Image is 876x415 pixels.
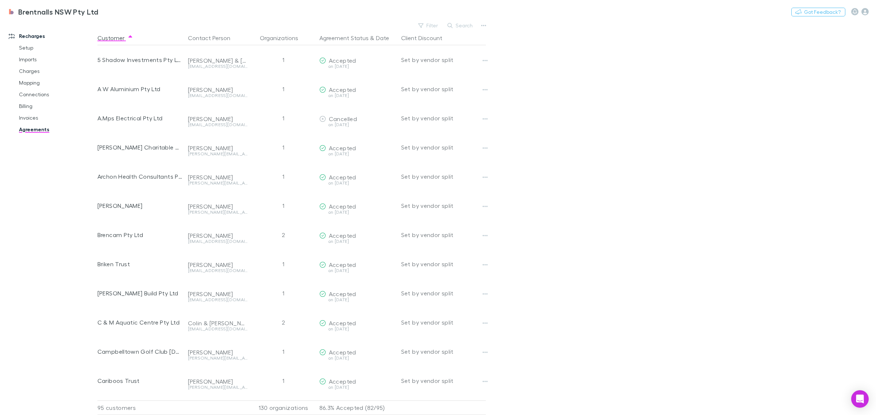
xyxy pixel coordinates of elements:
[188,349,248,356] div: [PERSON_NAME]
[401,337,486,366] div: Set by vendor split
[188,327,248,331] div: [EMAIL_ADDRESS][DOMAIN_NAME]
[376,31,389,45] button: Date
[188,93,248,98] div: [EMAIL_ADDRESS][DOMAIN_NAME]
[188,298,248,302] div: [EMAIL_ADDRESS][DOMAIN_NAME]
[319,385,395,389] div: on [DATE]
[444,21,477,30] button: Search
[329,378,356,385] span: Accepted
[319,123,395,127] div: on [DATE]
[319,181,395,185] div: on [DATE]
[188,64,248,69] div: [EMAIL_ADDRESS][DOMAIN_NAME]
[97,400,185,415] div: 95 customers
[97,249,182,279] div: Briken Trust
[415,21,442,30] button: Filter
[329,174,356,181] span: Accepted
[319,93,395,98] div: on [DATE]
[319,327,395,331] div: on [DATE]
[3,3,103,20] a: Brentnalls NSW Pty Ltd
[97,337,182,366] div: Campbelltown Golf Club [DEMOGRAPHIC_DATA] Members
[12,77,103,89] a: Mapping
[1,30,103,42] a: Recharges
[188,115,248,123] div: [PERSON_NAME]
[188,152,248,156] div: [PERSON_NAME][EMAIL_ADDRESS][DOMAIN_NAME]
[851,390,869,408] div: Open Intercom Messenger
[401,279,486,308] div: Set by vendor split
[251,366,316,395] div: 1
[251,279,316,308] div: 1
[319,356,395,360] div: on [DATE]
[251,162,316,191] div: 1
[329,86,356,93] span: Accepted
[188,378,248,385] div: [PERSON_NAME]
[251,249,316,279] div: 1
[188,181,248,185] div: [PERSON_NAME][EMAIL_ADDRESS][DOMAIN_NAME]
[329,115,357,122] span: Cancelled
[188,268,248,273] div: [EMAIL_ADDRESS][DOMAIN_NAME]
[401,162,486,191] div: Set by vendor split
[188,385,248,389] div: [PERSON_NAME][EMAIL_ADDRESS][DOMAIN_NAME]
[188,57,248,64] div: [PERSON_NAME] & [PERSON_NAME]
[401,191,486,220] div: Set by vendor split
[188,31,239,45] button: Contact Person
[260,31,307,45] button: Organizations
[188,86,248,93] div: [PERSON_NAME]
[12,42,103,54] a: Setup
[319,268,395,273] div: on [DATE]
[251,45,316,74] div: 1
[251,337,316,366] div: 1
[319,210,395,214] div: on [DATE]
[251,308,316,337] div: 2
[188,123,248,127] div: [EMAIL_ADDRESS][DOMAIN_NAME]
[188,239,248,244] div: [EMAIL_ADDRESS][DOMAIN_NAME]
[251,104,316,133] div: 1
[401,220,486,249] div: Set by vendor split
[401,249,486,279] div: Set by vendor split
[97,191,182,220] div: [PERSON_NAME]
[97,31,133,45] button: Customer
[251,220,316,249] div: 2
[97,220,182,249] div: Brencam Pty Ltd
[97,104,182,133] div: A.Mps Electrical Pty Ltd
[329,290,356,297] span: Accepted
[401,366,486,395] div: Set by vendor split
[18,7,99,16] h3: Brentnalls NSW Pty Ltd
[97,366,182,395] div: Cariboos Trust
[12,54,103,65] a: Imports
[188,232,248,239] div: [PERSON_NAME]
[401,104,486,133] div: Set by vendor split
[97,162,182,191] div: Archon Health Consultants Pty Ltd
[401,31,451,45] button: Client Discount
[188,203,248,210] div: [PERSON_NAME]
[97,45,182,74] div: 5 Shadow Investments Pty Ltd
[319,239,395,244] div: on [DATE]
[319,31,369,45] button: Agreement Status
[329,319,356,326] span: Accepted
[329,232,356,239] span: Accepted
[188,261,248,268] div: [PERSON_NAME]
[319,64,395,69] div: on [DATE]
[97,133,182,162] div: [PERSON_NAME] Charitable Trust
[97,74,182,104] div: A W Aluminium Pty Ltd
[188,290,248,298] div: [PERSON_NAME]
[791,8,845,16] button: Got Feedback?
[251,74,316,104] div: 1
[329,57,356,64] span: Accepted
[319,298,395,302] div: on [DATE]
[319,31,395,45] div: &
[401,74,486,104] div: Set by vendor split
[329,261,356,268] span: Accepted
[12,89,103,100] a: Connections
[319,152,395,156] div: on [DATE]
[401,133,486,162] div: Set by vendor split
[251,191,316,220] div: 1
[97,308,182,337] div: C & M Aquatic Centre Pty Ltd
[319,401,395,415] p: 86.3% Accepted (82/95)
[251,400,316,415] div: 130 organizations
[188,319,248,327] div: Colin & [PERSON_NAME] C & M Aquatic Centre Pty Ltd
[12,112,103,124] a: Invoices
[12,100,103,112] a: Billing
[12,124,103,135] a: Agreements
[7,7,15,16] img: Brentnalls NSW Pty Ltd's Logo
[188,356,248,360] div: [PERSON_NAME][EMAIL_ADDRESS][DOMAIN_NAME]
[329,203,356,210] span: Accepted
